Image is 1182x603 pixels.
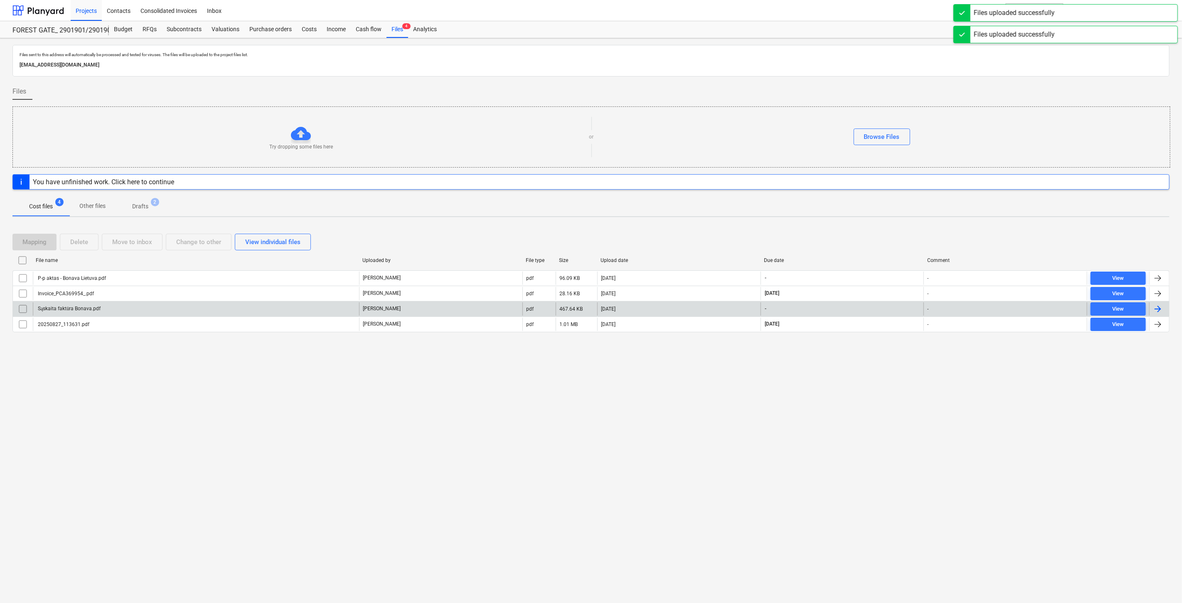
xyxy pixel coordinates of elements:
div: Invoice_PCA369954_.pdf [37,291,94,297]
span: [DATE] [764,321,781,328]
button: View [1091,302,1146,316]
span: [DATE] [764,290,781,297]
div: Sąskaita faktūra Bonava.pdf [37,306,101,312]
p: [PERSON_NAME] [363,290,401,297]
span: - [764,305,768,312]
span: 4 [402,23,411,29]
div: View individual files [245,237,300,247]
div: Uploaded by [362,257,519,263]
div: pdf [526,275,534,281]
button: View [1091,272,1146,285]
span: 2 [151,198,159,206]
div: View [1113,274,1124,283]
iframe: Chat Widget [1140,563,1182,603]
div: Upload date [601,257,757,263]
div: 1.01 MB [559,321,578,327]
a: Valuations [207,21,244,38]
button: View [1091,287,1146,300]
a: Costs [297,21,322,38]
div: P-p aktas - Bonava Lietuva.pdf [37,275,106,281]
p: [PERSON_NAME] [363,274,401,282]
a: Files4 [387,21,408,38]
p: Files sent to this address will automatically be processed and tested for viruses. The files will... [20,52,1162,57]
span: - [764,274,768,282]
a: Income [322,21,351,38]
div: [DATE] [601,321,616,327]
button: View individual files [235,234,311,250]
a: Cash flow [351,21,387,38]
div: [DATE] [601,275,616,281]
div: You have unfinished work. Click here to continue [33,178,174,186]
div: - [927,275,928,281]
div: Files uploaded successfully [974,8,1055,18]
a: Analytics [408,21,442,38]
div: View [1113,304,1124,314]
p: [PERSON_NAME] [363,305,401,312]
div: Try dropping some files hereorBrowse Files [12,106,1170,168]
a: RFQs [138,21,162,38]
div: Size [559,257,594,263]
div: Files uploaded successfully [974,30,1055,40]
p: or [589,133,594,141]
div: File name [36,257,356,263]
p: [PERSON_NAME] [363,321,401,328]
div: pdf [526,291,534,297]
a: Budget [109,21,138,38]
div: - [927,306,928,312]
div: 20250827_113631.pdf [37,321,89,327]
p: [EMAIL_ADDRESS][DOMAIN_NAME] [20,61,1162,69]
div: [DATE] [601,291,616,297]
div: View [1113,289,1124,299]
div: 467.64 KB [559,306,583,312]
button: Browse Files [854,129,910,145]
div: Files [387,21,408,38]
a: Subcontracts [162,21,207,38]
p: Drafts [132,202,148,211]
div: Comment [927,257,1084,263]
div: - [927,321,928,327]
a: Purchase orders [244,21,297,38]
div: - [927,291,928,297]
div: pdf [526,321,534,327]
div: Browse Files [864,131,900,142]
p: Other files [79,202,106,210]
button: View [1091,318,1146,331]
div: FOREST GATE_ 2901901/2901902/2901903 [12,26,99,35]
span: Files [12,86,26,96]
span: 4 [55,198,64,206]
div: [DATE] [601,306,616,312]
p: Try dropping some files here [269,143,333,151]
div: pdf [526,306,534,312]
div: File type [526,257,552,263]
div: View [1113,320,1124,329]
p: Cost files [29,202,53,211]
div: Due date [764,257,921,263]
div: 28.16 KB [559,291,580,297]
div: 96.09 KB [559,275,580,281]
